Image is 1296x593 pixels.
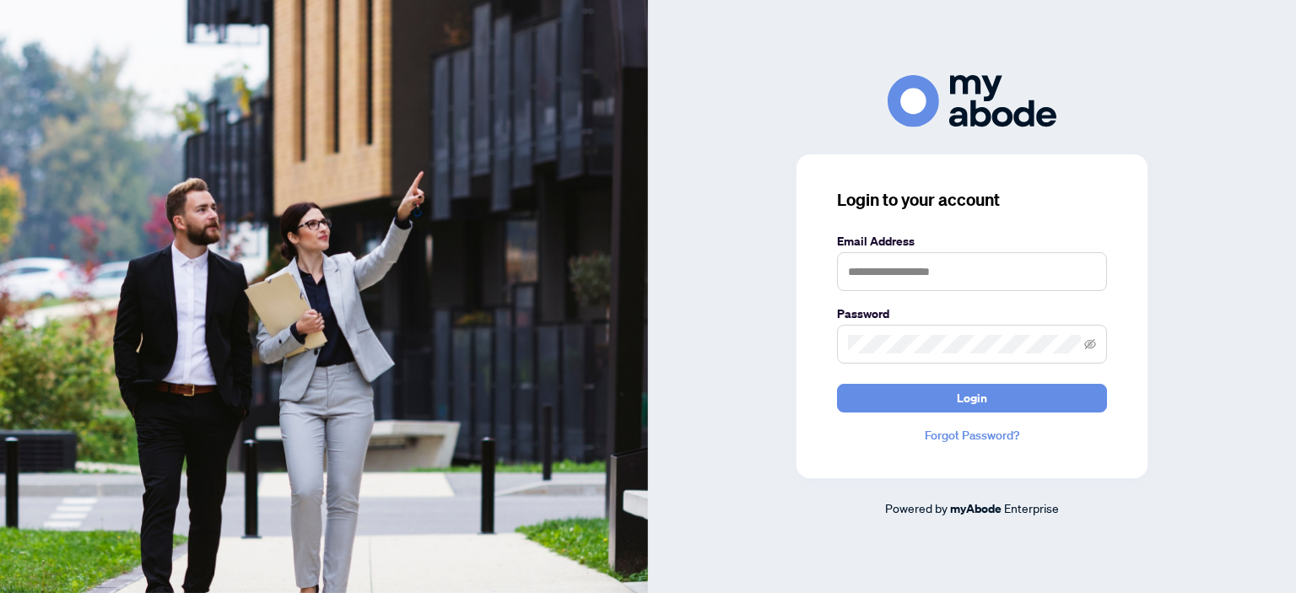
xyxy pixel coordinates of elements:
[837,305,1107,323] label: Password
[837,384,1107,412] button: Login
[950,499,1002,518] a: myAbode
[837,426,1107,445] a: Forgot Password?
[1004,500,1059,515] span: Enterprise
[957,385,987,412] span: Login
[1084,338,1096,350] span: eye-invisible
[888,75,1056,127] img: ma-logo
[837,232,1107,251] label: Email Address
[837,188,1107,212] h3: Login to your account
[885,500,948,515] span: Powered by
